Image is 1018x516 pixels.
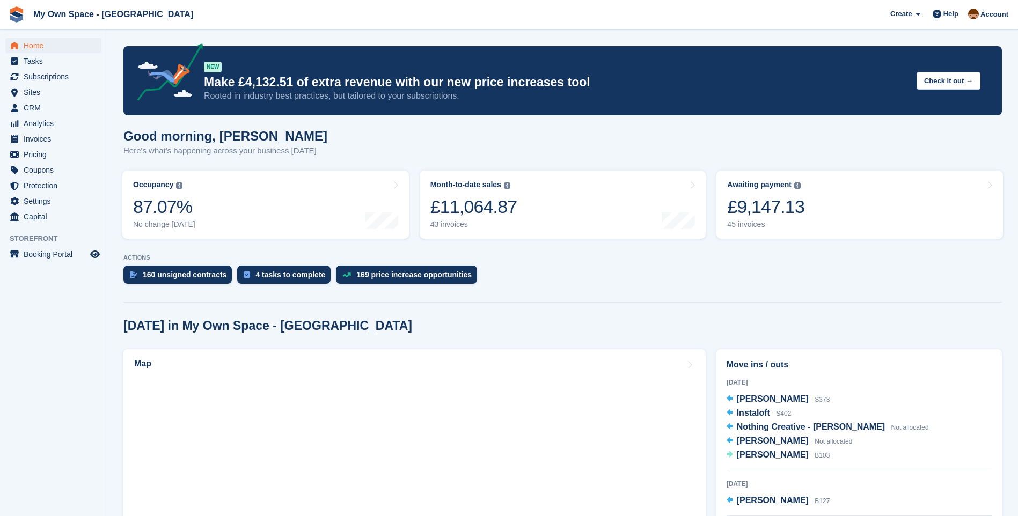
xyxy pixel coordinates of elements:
[5,247,101,262] a: menu
[815,497,830,505] span: B127
[737,422,885,431] span: Nothing Creative - [PERSON_NAME]
[5,54,101,69] a: menu
[204,62,222,72] div: NEW
[122,171,409,239] a: Occupancy 87.07% No change [DATE]
[123,129,327,143] h1: Good morning, [PERSON_NAME]
[815,438,852,445] span: Not allocated
[420,171,706,239] a: Month-to-date sales £11,064.87 43 invoices
[24,247,88,262] span: Booking Portal
[727,421,929,434] a: Nothing Creative - [PERSON_NAME] Not allocated
[5,85,101,100] a: menu
[943,9,958,19] span: Help
[815,396,830,403] span: S373
[727,180,792,189] div: Awaiting payment
[5,178,101,193] a: menu
[727,196,804,218] div: £9,147.13
[815,452,830,459] span: B103
[5,194,101,209] a: menu
[237,266,336,289] a: 4 tasks to complete
[24,209,88,224] span: Capital
[891,424,929,431] span: Not allocated
[5,163,101,178] a: menu
[917,72,980,90] button: Check it out →
[727,479,992,489] div: [DATE]
[727,448,830,462] a: [PERSON_NAME] B103
[890,9,912,19] span: Create
[24,147,88,162] span: Pricing
[24,116,88,131] span: Analytics
[24,54,88,69] span: Tasks
[123,145,327,157] p: Here's what's happening across your business [DATE]
[737,408,770,417] span: Instaloft
[204,90,908,102] p: Rooted in industry best practices, but tailored to your subscriptions.
[128,43,203,105] img: price-adjustments-announcement-icon-8257ccfd72463d97f412b2fc003d46551f7dbcb40ab6d574587a9cd5c0d94...
[244,271,250,278] img: task-75834270c22a3079a89374b754ae025e5fb1db73e45f91037f5363f120a921f8.svg
[5,147,101,162] a: menu
[5,131,101,146] a: menu
[727,378,992,387] div: [DATE]
[24,38,88,53] span: Home
[737,394,809,403] span: [PERSON_NAME]
[776,410,791,417] span: S402
[133,180,173,189] div: Occupancy
[336,266,482,289] a: 169 price increase opportunities
[10,233,107,244] span: Storefront
[123,319,412,333] h2: [DATE] in My Own Space - [GEOGRAPHIC_DATA]
[24,69,88,84] span: Subscriptions
[176,182,182,189] img: icon-info-grey-7440780725fd019a000dd9b08b2336e03edf1995a4989e88bcd33f0948082b44.svg
[716,171,1003,239] a: Awaiting payment £9,147.13 45 invoices
[5,116,101,131] a: menu
[143,270,226,279] div: 160 unsigned contracts
[727,393,830,407] a: [PERSON_NAME] S373
[356,270,472,279] div: 169 price increase opportunities
[123,254,1002,261] p: ACTIONS
[727,220,804,229] div: 45 invoices
[727,407,792,421] a: Instaloft S402
[24,163,88,178] span: Coupons
[794,182,801,189] img: icon-info-grey-7440780725fd019a000dd9b08b2336e03edf1995a4989e88bcd33f0948082b44.svg
[24,131,88,146] span: Invoices
[430,220,517,229] div: 43 invoices
[737,450,809,459] span: [PERSON_NAME]
[727,358,992,371] h2: Move ins / outs
[9,6,25,23] img: stora-icon-8386f47178a22dfd0bd8f6a31ec36ba5ce8667c1dd55bd0f319d3a0aa187defe.svg
[5,38,101,53] a: menu
[980,9,1008,20] span: Account
[24,194,88,209] span: Settings
[123,266,237,289] a: 160 unsigned contracts
[727,494,830,508] a: [PERSON_NAME] B127
[737,496,809,505] span: [PERSON_NAME]
[5,69,101,84] a: menu
[430,196,517,218] div: £11,064.87
[430,180,501,189] div: Month-to-date sales
[24,85,88,100] span: Sites
[5,100,101,115] a: menu
[504,182,510,189] img: icon-info-grey-7440780725fd019a000dd9b08b2336e03edf1995a4989e88bcd33f0948082b44.svg
[134,359,151,368] h2: Map
[255,270,325,279] div: 4 tasks to complete
[968,9,979,19] img: Paula Harris
[342,272,351,277] img: price_increase_opportunities-93ffe204e8149a01c8c9dc8f82e8f89637d9d84a8eef4429ea346261dce0b2c0.svg
[130,271,137,278] img: contract_signature_icon-13c848040528278c33f63329250d36e43548de30e8caae1d1a13099fd9432cc5.svg
[5,209,101,224] a: menu
[727,434,853,448] a: [PERSON_NAME] Not allocated
[89,248,101,261] a: Preview store
[24,178,88,193] span: Protection
[133,220,195,229] div: No change [DATE]
[29,5,197,23] a: My Own Space - [GEOGRAPHIC_DATA]
[204,75,908,90] p: Make £4,132.51 of extra revenue with our new price increases tool
[133,196,195,218] div: 87.07%
[24,100,88,115] span: CRM
[737,436,809,445] span: [PERSON_NAME]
